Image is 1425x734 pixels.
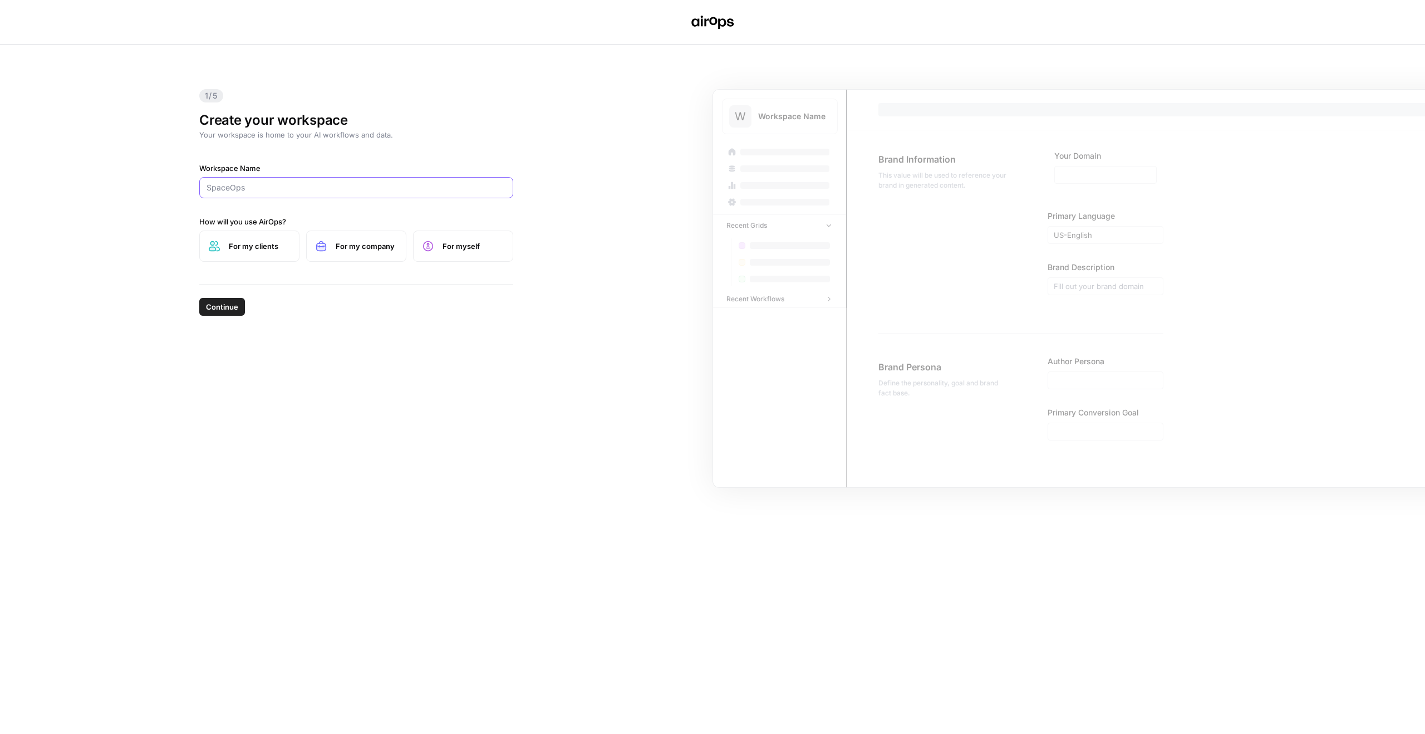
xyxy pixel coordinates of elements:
[199,111,513,129] h1: Create your workspace
[336,241,397,252] span: For my company
[199,129,513,140] p: Your workspace is home to your AI workflows and data.
[229,241,290,252] span: For my clients
[199,216,513,227] label: How will you use AirOps?
[199,89,223,102] span: 1/5
[199,163,513,174] label: Workspace Name
[443,241,504,252] span: For myself
[735,109,746,124] span: W
[199,298,245,316] button: Continue
[206,301,238,312] span: Continue
[207,182,506,193] input: SpaceOps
